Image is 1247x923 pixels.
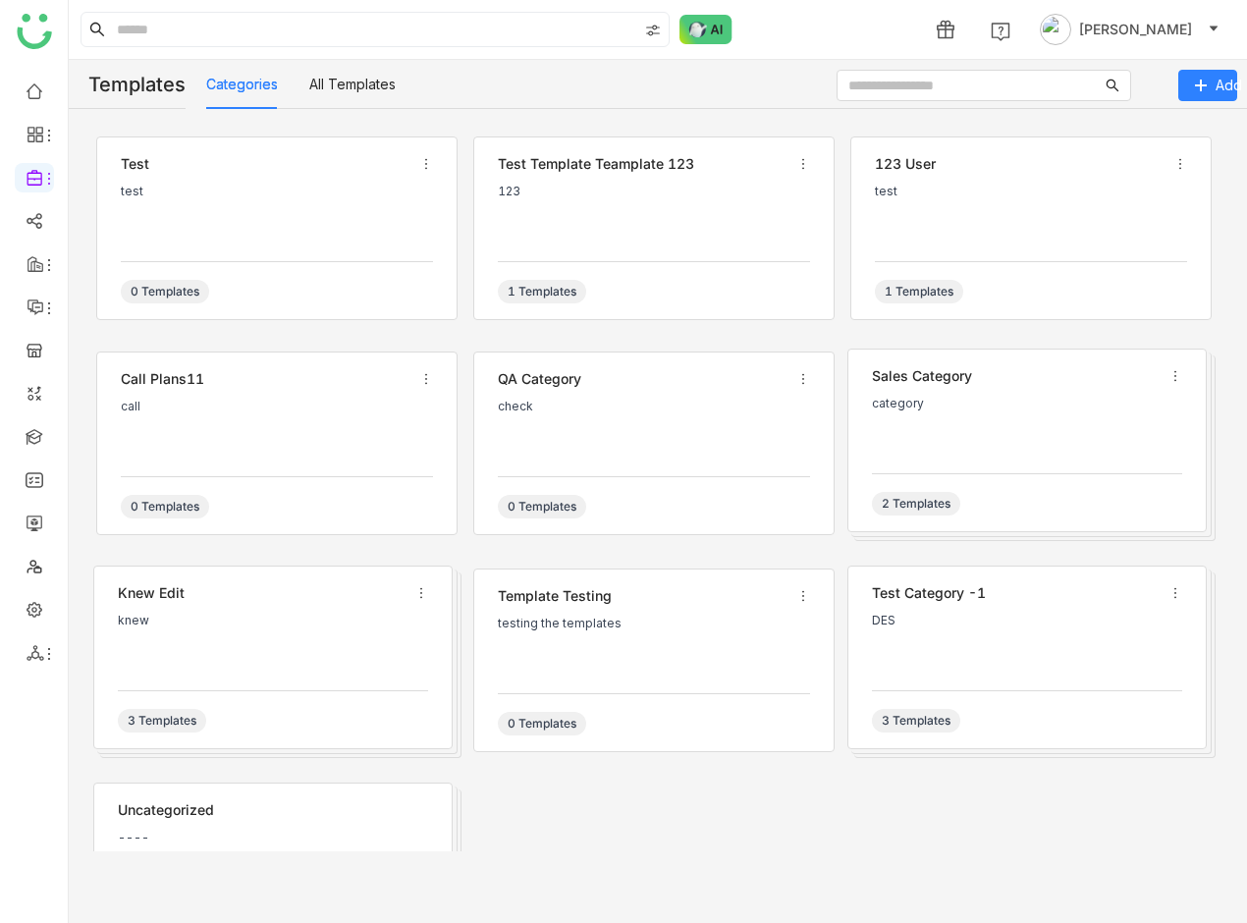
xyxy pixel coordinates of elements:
[1178,70,1237,101] button: Add
[498,617,810,630] div: testing the templates
[1040,14,1071,45] img: avatar
[1216,75,1242,96] span: Add
[69,60,186,109] div: Templates
[875,153,1164,175] div: 123 user
[121,495,209,518] div: 0 Templates
[118,582,405,604] div: knew edit
[1079,19,1192,40] span: [PERSON_NAME]
[121,368,409,390] div: call plans11
[498,368,786,390] div: QA category
[498,185,810,198] div: 123
[118,799,428,821] div: Uncategorized
[875,280,963,303] div: 1 Templates
[118,831,428,844] div: ----
[121,400,433,413] div: call
[872,582,1159,604] div: Test Category -1
[121,153,409,175] div: test
[498,400,810,413] div: check
[118,614,428,627] div: knew
[121,185,433,198] div: test
[121,280,209,303] div: 0 Templates
[872,709,960,733] div: 3 Templates
[1036,14,1223,45] button: [PERSON_NAME]
[309,74,396,95] button: All Templates
[206,74,278,95] button: Categories
[679,15,732,44] img: ask-buddy-normal.svg
[872,397,1182,410] div: category
[498,585,786,607] div: template testing
[498,153,786,175] div: test template teamplate 123
[872,365,1159,387] div: sales category
[872,492,960,516] div: 2 Templates
[498,712,586,735] div: 0 Templates
[118,709,206,733] div: 3 Templates
[872,614,1182,627] div: DES
[17,14,52,49] img: logo
[498,280,586,303] div: 1 Templates
[498,495,586,518] div: 0 Templates
[991,22,1010,41] img: help.svg
[875,185,1187,198] div: test
[645,23,661,38] img: search-type.svg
